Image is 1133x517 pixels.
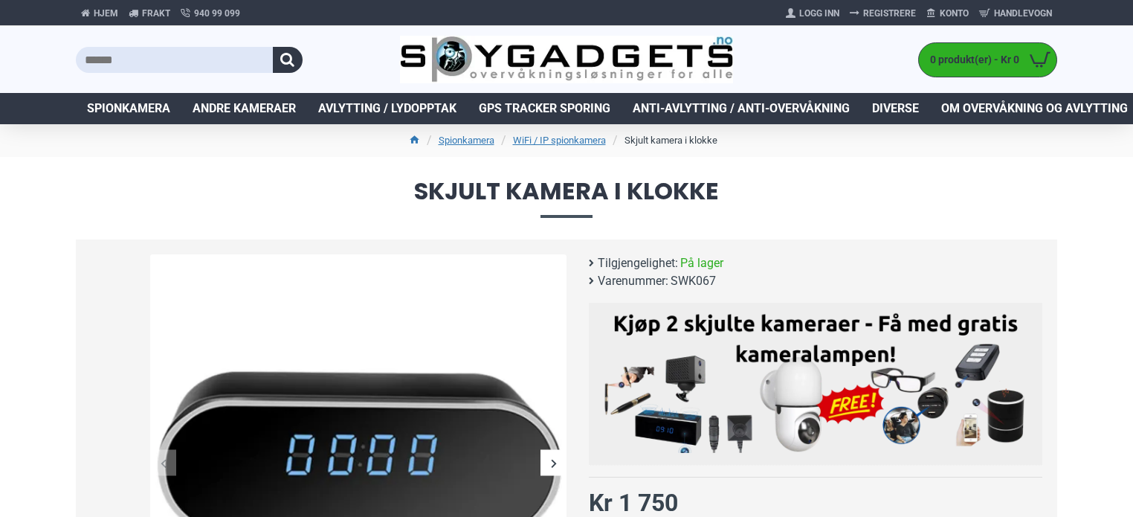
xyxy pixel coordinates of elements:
img: SpyGadgets.no [400,36,734,84]
a: Spionkamera [76,93,181,124]
b: Tilgjengelighet: [598,254,678,272]
a: Spionkamera [439,133,494,148]
span: Hjem [94,7,118,20]
a: Diverse [861,93,930,124]
a: Anti-avlytting / Anti-overvåkning [622,93,861,124]
a: Andre kameraer [181,93,307,124]
span: Diverse [872,100,919,118]
span: 0 produkt(er) - Kr 0 [919,52,1023,68]
span: Anti-avlytting / Anti-overvåkning [633,100,850,118]
div: Previous slide [150,450,176,476]
span: På lager [680,254,723,272]
a: 0 produkt(er) - Kr 0 [919,43,1056,77]
span: Spionkamera [87,100,170,118]
span: Avlytting / Lydopptak [318,100,456,118]
a: Avlytting / Lydopptak [307,93,468,124]
span: Konto [940,7,969,20]
span: Handlevogn [994,7,1052,20]
a: Logg Inn [781,1,845,25]
a: WiFi / IP spionkamera [513,133,606,148]
span: Andre kameraer [193,100,296,118]
a: GPS Tracker Sporing [468,93,622,124]
span: 940 99 099 [194,7,240,20]
span: Om overvåkning og avlytting [941,100,1128,118]
span: Logg Inn [799,7,839,20]
a: Registrere [845,1,921,25]
img: Kjøp 2 skjulte kameraer – Få med gratis kameralampe! [600,310,1031,453]
span: Frakt [142,7,170,20]
a: Handlevogn [974,1,1057,25]
span: SWK067 [671,272,716,290]
span: GPS Tracker Sporing [479,100,610,118]
span: Skjult kamera i klokke [76,179,1057,217]
div: Next slide [540,450,566,476]
b: Varenummer: [598,272,668,290]
span: Registrere [863,7,916,20]
a: Konto [921,1,974,25]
